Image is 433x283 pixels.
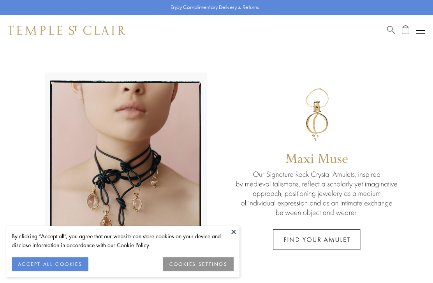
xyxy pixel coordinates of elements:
iframe: Gorgias live chat messenger [394,246,425,275]
button: Open navigation [416,26,425,35]
div: By clicking “Accept all”, you agree that our website can store cookies on your device and disclos... [12,232,234,250]
button: COOKIES SETTINGS [163,257,234,271]
p: Enjoy Complimentary Delivery & Returns [171,3,259,11]
img: Temple St. Clair [8,26,125,35]
a: Search [387,25,395,35]
a: Open Shopping Bag [402,25,409,35]
button: ACCEPT ALL COOKIES [12,257,88,271]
